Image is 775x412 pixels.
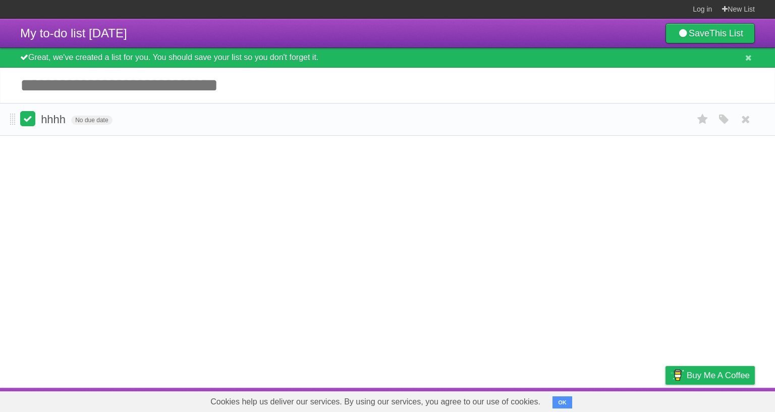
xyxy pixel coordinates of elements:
a: Privacy [652,390,679,409]
span: Cookies help us deliver our services. By using our services, you agree to our use of cookies. [200,392,550,412]
a: Developers [565,390,605,409]
span: Buy me a coffee [687,367,750,384]
label: Done [20,111,35,126]
img: Buy me a coffee [671,367,684,384]
a: Buy me a coffee [666,366,755,385]
label: Star task [693,111,712,128]
span: hhhh [41,113,68,126]
span: My to-do list [DATE] [20,26,127,40]
b: This List [709,28,743,38]
a: SaveThis List [666,23,755,43]
button: OK [552,396,572,408]
span: No due date [71,116,112,125]
a: Suggest a feature [691,390,755,409]
a: Terms [618,390,640,409]
a: About [531,390,552,409]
